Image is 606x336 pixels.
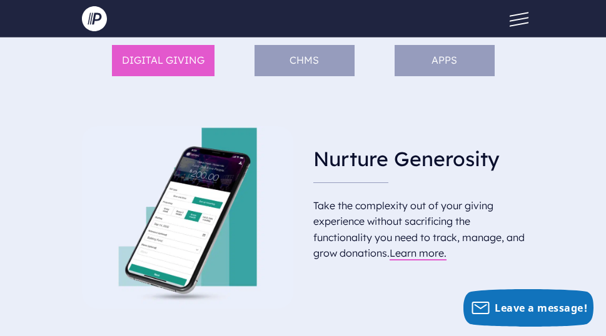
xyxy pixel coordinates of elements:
[395,45,495,76] li: APPS
[390,247,447,259] a: Learn more.
[313,193,525,267] p: Take the complexity out of your giving experience without sacrificing the functionality you need ...
[82,126,293,309] img: giving (Picture)
[495,301,587,315] span: Leave a message!
[463,289,593,327] button: Leave a message!
[255,45,355,76] li: ChMS
[313,136,525,182] h3: Nurture Generosity
[112,45,215,76] li: DIGITAL GIVING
